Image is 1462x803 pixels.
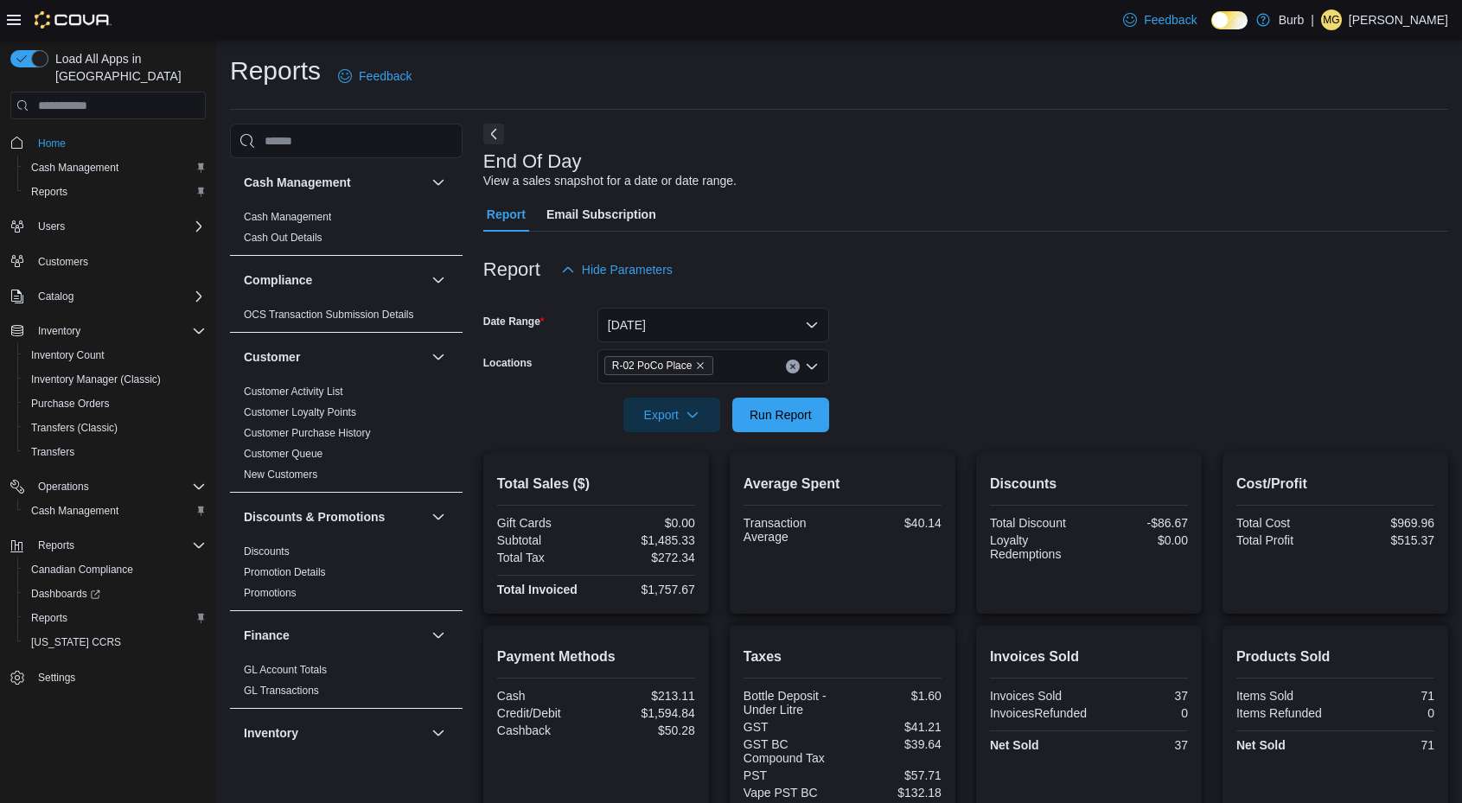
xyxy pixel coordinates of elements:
[744,768,840,782] div: PST
[31,252,95,272] a: Customers
[1236,474,1434,494] h2: Cost/Profit
[17,416,213,440] button: Transfers (Classic)
[244,468,317,481] span: New Customers
[17,582,213,606] a: Dashboards
[359,67,412,85] span: Feedback
[31,286,80,307] button: Catalog
[744,647,942,667] h2: Taxes
[244,174,425,191] button: Cash Management
[31,445,74,459] span: Transfers
[244,447,322,461] span: Customer Queue
[24,559,140,580] a: Canadian Compliance
[24,442,206,462] span: Transfers
[244,664,327,676] a: GL Account Totals
[38,539,74,552] span: Reports
[599,706,695,720] div: $1,594.84
[846,768,942,782] div: $57.71
[1094,706,1188,720] div: 0
[17,499,213,523] button: Cash Management
[31,666,206,688] span: Settings
[1236,516,1332,530] div: Total Cost
[31,131,206,153] span: Home
[3,249,213,274] button: Customers
[846,786,942,800] div: $132.18
[846,737,942,751] div: $39.64
[244,426,371,440] span: Customer Purchase History
[244,210,331,224] span: Cash Management
[24,500,206,521] span: Cash Management
[24,345,206,366] span: Inventory Count
[38,671,75,685] span: Settings
[17,367,213,392] button: Inventory Manager (Classic)
[244,271,312,289] h3: Compliance
[24,393,206,414] span: Purchase Orders
[31,286,206,307] span: Catalog
[24,500,125,521] a: Cash Management
[3,214,213,239] button: Users
[744,737,840,765] div: GST BC Compound Tax
[24,182,74,202] a: Reports
[31,133,73,154] a: Home
[1092,516,1188,530] div: -$86.67
[554,252,680,287] button: Hide Parameters
[428,172,449,193] button: Cash Management
[31,185,67,199] span: Reports
[244,405,356,419] span: Customer Loyalty Points
[230,381,463,492] div: Customer
[244,587,297,599] a: Promotions
[846,720,942,734] div: $41.21
[31,535,206,556] span: Reports
[244,385,343,398] span: Customer Activity List
[1092,533,1188,547] div: $0.00
[244,685,319,697] a: GL Transactions
[990,647,1188,667] h2: Invoices Sold
[31,161,118,175] span: Cash Management
[1279,10,1305,30] p: Burb
[17,180,213,204] button: Reports
[497,723,593,737] div: Cashback
[497,647,695,667] h2: Payment Methods
[31,216,206,237] span: Users
[1092,738,1188,752] div: 37
[1338,706,1434,720] div: 0
[331,59,418,93] a: Feedback
[3,130,213,155] button: Home
[31,476,206,497] span: Operations
[24,417,206,438] span: Transfers (Classic)
[599,533,695,547] div: $1,485.33
[3,533,213,558] button: Reports
[24,157,206,178] span: Cash Management
[244,545,290,558] span: Discounts
[17,156,213,180] button: Cash Management
[744,786,840,800] div: Vape PST BC
[17,392,213,416] button: Purchase Orders
[31,321,206,341] span: Inventory
[487,197,526,232] span: Report
[1211,11,1248,29] input: Dark Mode
[1321,10,1342,30] div: Matheson George
[990,533,1086,561] div: Loyalty Redemptions
[31,667,82,688] a: Settings
[31,251,206,272] span: Customers
[428,507,449,527] button: Discounts & Promotions
[31,563,133,577] span: Canadian Compliance
[244,565,326,579] span: Promotion Details
[244,348,425,366] button: Customer
[24,369,206,390] span: Inventory Manager (Classic)
[1236,647,1434,667] h2: Products Sold
[31,635,121,649] span: [US_STATE] CCRS
[244,348,300,366] h3: Customer
[750,406,812,424] span: Run Report
[846,516,942,530] div: $40.14
[48,50,206,85] span: Load All Apps in [GEOGRAPHIC_DATA]
[24,608,206,628] span: Reports
[1323,10,1339,30] span: MG
[17,343,213,367] button: Inventory Count
[990,738,1039,752] strong: Net Sold
[1092,689,1188,703] div: 37
[38,137,66,150] span: Home
[1116,3,1203,37] a: Feedback
[244,508,425,526] button: Discounts & Promotions
[428,347,449,367] button: Customer
[244,566,326,578] a: Promotion Details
